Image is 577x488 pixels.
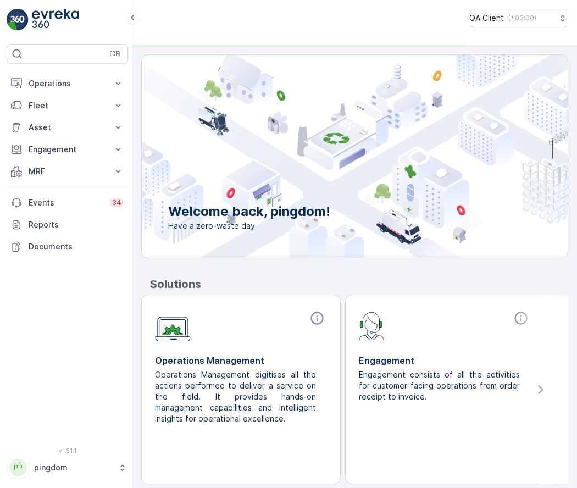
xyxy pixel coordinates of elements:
img: city illustration [92,55,568,258]
p: ⌘B [109,49,120,58]
img: module-icon [359,310,385,341]
p: pingdom [34,462,113,473]
button: QA Client(+03:00) [469,9,568,27]
button: MRF [7,160,128,182]
a: Events34 [7,192,128,214]
p: 34 [112,198,121,207]
img: logo [7,9,29,31]
span: Have a zero-waste day [168,220,330,231]
a: Documents [7,236,128,258]
a: Reports [7,214,128,236]
p: Reports [29,219,124,230]
p: Events [29,197,103,208]
div: PP [9,459,27,476]
button: Operations [7,73,128,95]
p: Welcome back, pingdom! [168,203,330,220]
p: Asset [29,122,106,133]
p: Engagement [359,354,531,367]
p: Engagement consists of all the activities for customer facing operations from order receipt to in... [359,369,522,402]
button: Engagement [7,138,128,160]
p: Operations [29,78,106,89]
p: ( +03:00 ) [508,14,536,23]
p: Solutions [150,276,568,292]
button: Fleet [7,95,128,117]
button: Asset [7,117,128,138]
button: PPpingdom [7,456,128,479]
p: QA Client [469,13,504,24]
span: v 1.51.1 [7,447,128,454]
p: Operations Management digitises all the actions performed to deliver a service on the field. It p... [155,369,318,424]
p: Documents [29,241,124,252]
p: Operations Management [155,354,327,367]
img: module-icon [155,310,191,342]
p: Fleet [29,100,106,111]
p: MRF [29,166,106,177]
p: Engagement [29,144,106,155]
img: logo_light-DOdMpM7g.png [32,9,79,31]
